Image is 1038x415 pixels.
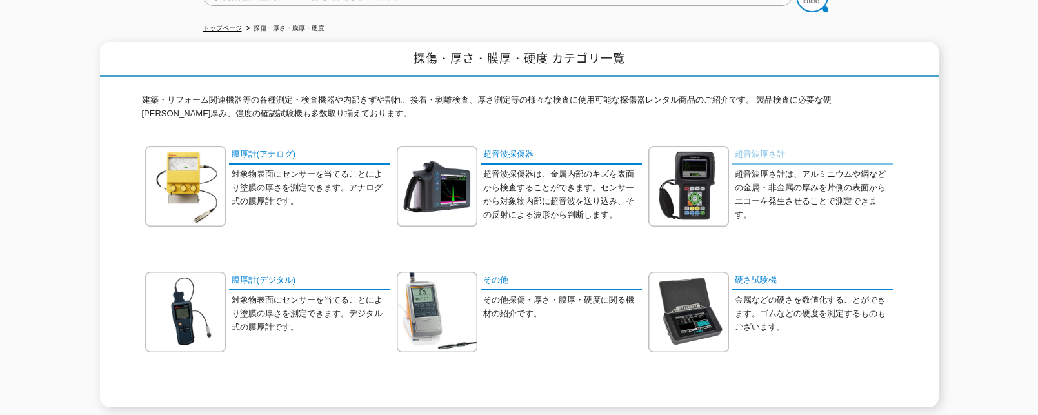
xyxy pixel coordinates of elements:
p: 超音波探傷器は、金属内部のキズを表面から検査することができます。センサーから対象物内部に超音波を送り込み、その反射による波形から判断します。 [483,168,642,221]
img: その他 [397,272,477,352]
p: 建築・リフォーム関連機器等の各種測定・検査機器や内部きずや割れ、接着・剥離検査、厚さ測定等の様々な検査に使用可能な探傷器レンタル商品のご紹介です。 製品検査に必要な硬[PERSON_NAME]厚... [142,94,897,127]
h1: 探傷・厚さ・膜厚・硬度 カテゴリ一覧 [100,42,939,77]
a: 硬さ試験機 [732,272,893,290]
img: 膜厚計(デジタル) [145,272,226,352]
p: その他探傷・厚さ・膜厚・硬度に関る機材の紹介です。 [483,294,642,321]
img: 超音波探傷器 [397,146,477,227]
a: その他 [481,272,642,290]
img: 硬さ試験機 [648,272,729,352]
a: 超音波厚さ計 [732,146,893,165]
p: 対象物表面にセンサーを当てることにより塗膜の厚さを測定できます。デジタル式の膜厚計です。 [232,294,390,334]
a: 膜厚計(デジタル) [229,272,390,290]
a: トップページ [203,25,242,32]
p: 超音波厚さ計は、アルミニウムや鋼などの金属・非金属の厚みを片側の表面からエコーを発生させることで測定できます。 [735,168,893,221]
a: 超音波探傷器 [481,146,642,165]
a: 膜厚計(アナログ) [229,146,390,165]
li: 探傷・厚さ・膜厚・硬度 [244,22,324,35]
p: 金属などの硬さを数値化することができます。ゴムなどの硬度を測定するものもございます。 [735,294,893,334]
img: 膜厚計(アナログ) [145,146,226,227]
img: 超音波厚さ計 [648,146,729,227]
p: 対象物表面にセンサーを当てることにより塗膜の厚さを測定できます。アナログ式の膜厚計です。 [232,168,390,208]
